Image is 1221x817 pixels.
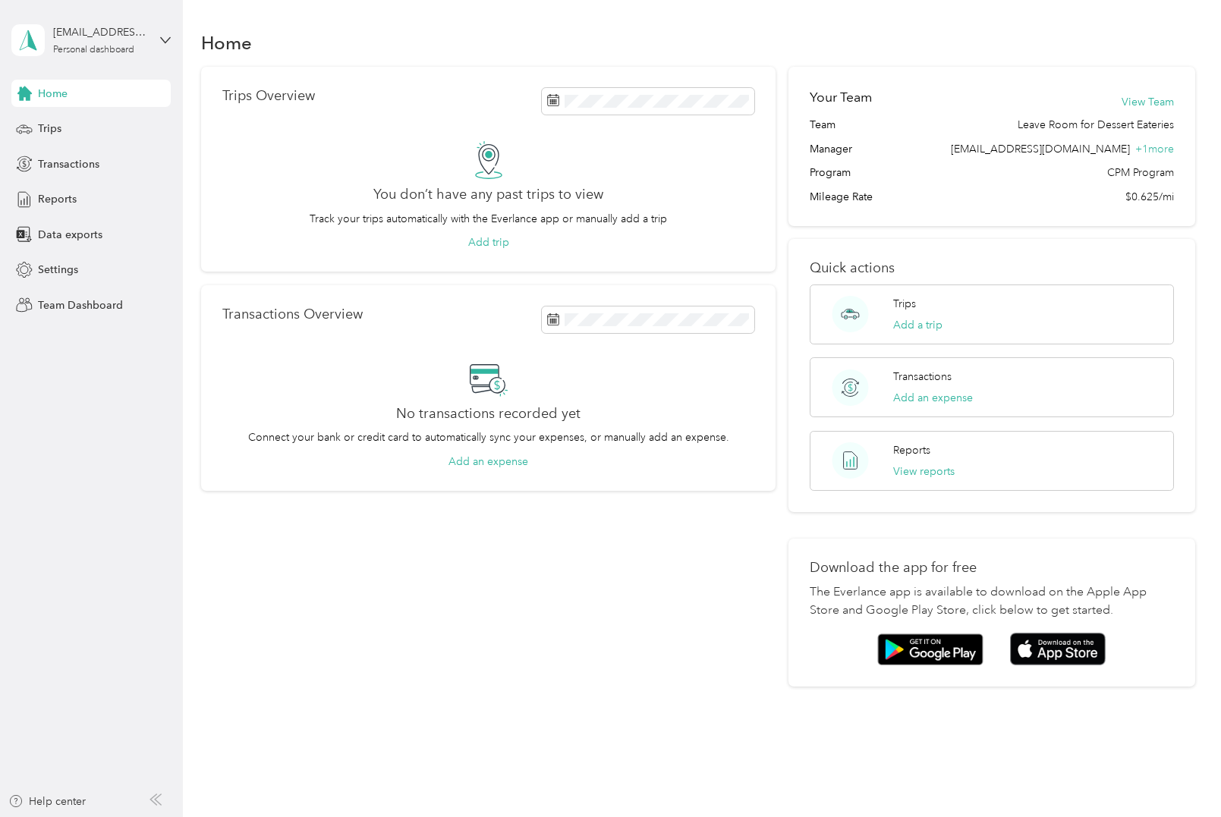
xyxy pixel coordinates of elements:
div: Personal dashboard [53,46,134,55]
img: App store [1010,633,1106,665]
button: Help center [8,793,86,809]
p: Quick actions [810,260,1173,276]
p: Connect your bank or credit card to automatically sync your expenses, or manually add an expense. [248,429,729,445]
iframe: Everlance-gr Chat Button Frame [1136,732,1221,817]
span: $0.625/mi [1125,189,1174,205]
span: Team Dashboard [38,297,123,313]
p: Transactions Overview [222,306,363,322]
span: + 1 more [1135,143,1174,156]
span: Program [810,165,851,181]
h2: Your Team [810,88,872,107]
p: Transactions [893,369,952,385]
span: [EMAIL_ADDRESS][DOMAIN_NAME] [951,143,1130,156]
span: Settings [38,262,78,278]
div: [EMAIL_ADDRESS][DOMAIN_NAME] [53,24,148,40]
p: Trips [893,296,916,312]
button: Add an expense [448,454,528,470]
h2: No transactions recorded yet [396,406,581,422]
button: Add an expense [893,390,973,406]
h2: You don’t have any past trips to view [373,187,603,203]
span: Trips [38,121,61,137]
p: Trips Overview [222,88,315,104]
span: CPM Program [1107,165,1174,181]
span: Mileage Rate [810,189,873,205]
span: Manager [810,141,852,157]
span: Transactions [38,156,99,172]
p: The Everlance app is available to download on the Apple App Store and Google Play Store, click be... [810,583,1173,620]
span: Leave Room for Dessert Eateries [1018,117,1174,133]
button: Add a trip [893,317,942,333]
span: Home [38,86,68,102]
span: Data exports [38,227,102,243]
img: Google play [877,633,983,665]
button: View Team [1122,94,1174,110]
button: Add trip [468,234,509,250]
p: Reports [893,442,930,458]
span: Team [810,117,836,133]
h1: Home [201,35,252,51]
p: Track your trips automatically with the Everlance app or manually add a trip [310,211,667,227]
button: View reports [893,463,955,479]
span: Reports [38,191,77,207]
p: Download the app for free [810,560,1173,576]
